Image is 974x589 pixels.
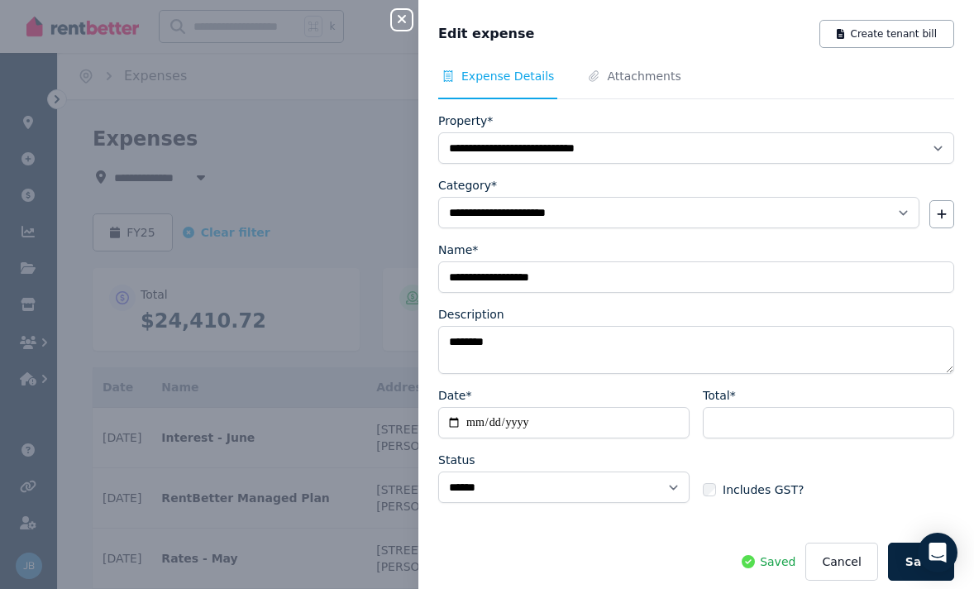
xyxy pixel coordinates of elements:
[703,483,716,496] input: Includes GST?
[805,543,877,581] button: Cancel
[703,387,736,404] label: Total*
[438,68,954,99] nav: Tabs
[723,481,804,498] span: Includes GST?
[760,553,795,570] span: Saved
[819,20,954,48] button: Create tenant bill
[438,387,471,404] label: Date*
[918,533,957,572] div: Open Intercom Messenger
[438,177,497,194] label: Category*
[438,242,478,258] label: Name*
[438,452,475,468] label: Status
[438,113,493,129] label: Property*
[607,68,680,84] span: Attachments
[461,68,554,84] span: Expense Details
[438,306,504,323] label: Description
[438,24,534,44] span: Edit expense
[888,543,954,581] button: Save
